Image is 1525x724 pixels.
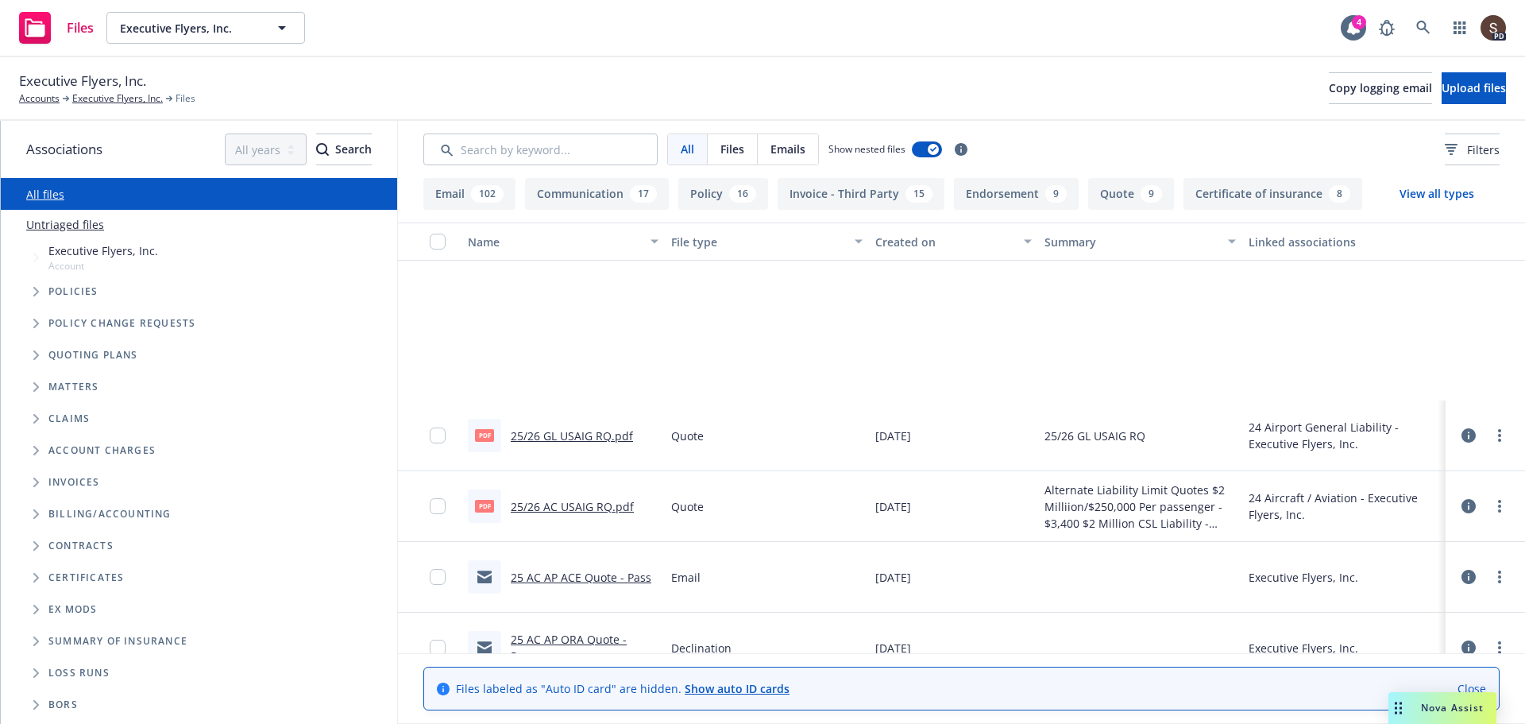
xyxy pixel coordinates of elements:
button: Quote [1088,178,1174,210]
span: Alternate Liability Limit Quotes $2 Milliion/$250,000 Per passenger - $3,400 $2 Million CSL Liabi... [1044,482,1235,532]
span: Account charges [48,446,156,455]
a: 25/26 AC USAIG RQ.pdf [511,499,634,514]
input: Toggle Row Selected [430,569,446,585]
button: Nova Assist [1388,692,1496,724]
button: View all types [1374,178,1500,210]
span: Summary of insurance [48,637,187,646]
a: Executive Flyers, Inc. [72,91,163,106]
a: more [1490,638,1509,657]
span: Certificates [48,573,124,583]
button: Communication [525,178,669,210]
a: more [1490,497,1509,516]
a: 25/26 GL USAIG RQ.pdf [511,428,633,443]
button: Email [423,178,515,210]
button: Linked associations [1242,223,1446,261]
input: Select all [430,234,446,250]
a: 25 AC AP ACE Quote - Pass [511,570,651,585]
span: Files [720,141,744,157]
div: Linked associations [1249,234,1439,250]
span: Executive Flyers, Inc. [48,242,158,259]
div: Executive Flyers, Inc. [1249,569,1358,586]
div: 4 [1352,15,1366,29]
img: photo [1481,15,1506,41]
button: Filters [1445,134,1500,165]
div: 16 [729,185,756,203]
a: Search [1407,12,1439,44]
button: SearchSearch [316,134,372,165]
a: Files [13,6,100,50]
span: Ex Mods [48,605,97,614]
span: Files labeled as "Auto ID card" are hidden. [456,680,790,697]
span: Contracts [48,541,114,551]
span: Claims [48,414,90,424]
div: Name [468,234,641,250]
span: 25/26 GL USAIG RQ [1044,428,1145,444]
span: [DATE] [875,498,911,515]
div: 15 [905,185,932,203]
button: Copy logging email [1329,72,1432,104]
div: 24 Aircraft / Aviation - Executive Flyers, Inc. [1249,490,1439,523]
span: Associations [26,139,102,160]
button: Name [461,223,665,261]
div: Search [316,134,372,165]
span: Account [48,259,158,273]
span: Loss Runs [48,668,110,678]
div: Drag to move [1388,692,1408,724]
div: Executive Flyers, Inc. [1249,640,1358,656]
span: Filters [1467,141,1500,158]
button: Endorsement [954,178,1079,210]
span: Filters [1445,141,1500,158]
a: more [1490,567,1509,587]
div: 102 [471,185,504,203]
div: Tree Example [1,239,397,498]
span: [DATE] [875,428,911,444]
a: All files [26,187,64,202]
span: Declination [671,640,732,656]
span: Files [67,21,94,34]
span: Nova Assist [1421,701,1484,714]
button: Certificate of insurance [1183,178,1362,210]
span: [DATE] [875,569,911,586]
span: Files [176,91,195,106]
span: Show nested files [828,142,905,156]
div: Summary [1044,234,1218,250]
div: File type [671,234,844,250]
span: pdf [475,500,494,512]
span: Executive Flyers, Inc. [19,71,146,91]
div: 17 [630,185,657,203]
span: Quote [671,428,704,444]
button: Invoice - Third Party [778,178,944,210]
button: Executive Flyers, Inc. [106,12,305,44]
input: Search by keyword... [423,134,658,165]
span: Quoting plans [48,350,138,360]
span: Billing/Accounting [48,509,172,519]
a: Show auto ID cards [685,681,790,696]
a: more [1490,426,1509,445]
button: Policy [678,178,768,210]
span: Copy logging email [1329,80,1432,95]
a: Accounts [19,91,60,106]
span: Matters [48,382,98,392]
button: Summary [1038,223,1241,261]
div: Created on [875,234,1015,250]
a: Close [1457,680,1486,697]
span: [DATE] [875,640,911,656]
span: Invoices [48,478,100,487]
span: All [681,141,694,157]
button: File type [665,223,868,261]
span: Executive Flyers, Inc. [120,20,257,37]
span: Policy change requests [48,319,195,328]
div: 8 [1329,185,1350,203]
div: Folder Tree Example [1,498,397,721]
span: Policies [48,287,98,296]
a: Report a Bug [1371,12,1403,44]
input: Toggle Row Selected [430,428,446,443]
span: Email [671,569,701,586]
button: Created on [869,223,1039,261]
div: 24 Airport General Liability - Executive Flyers, Inc. [1249,419,1439,452]
a: 25 AC AP ORA Quote - Pass.msg [511,632,627,664]
a: Switch app [1444,12,1476,44]
div: 9 [1045,185,1067,203]
input: Toggle Row Selected [430,498,446,514]
span: Upload files [1442,80,1506,95]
